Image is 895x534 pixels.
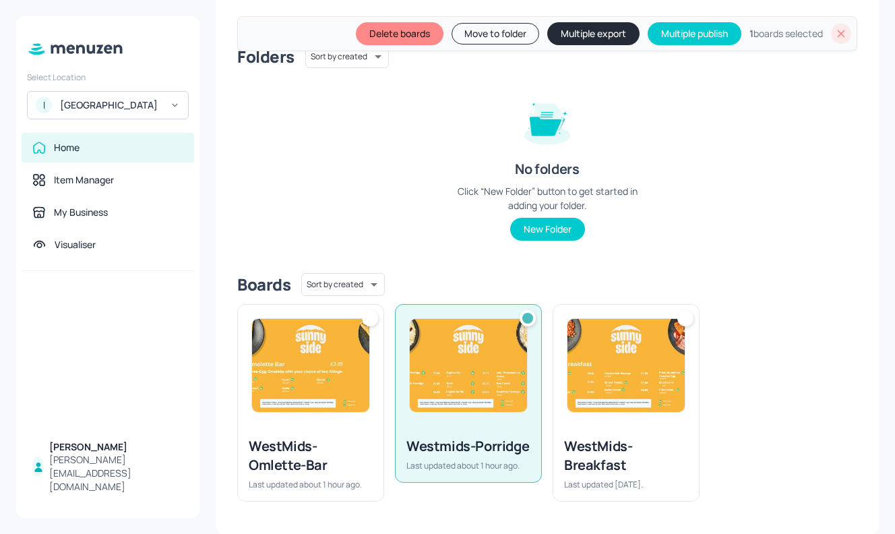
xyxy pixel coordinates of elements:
div: [GEOGRAPHIC_DATA] [60,98,162,112]
img: folder-empty [514,87,581,154]
div: Visualiser [55,238,96,251]
button: Multiple publish [648,22,741,45]
div: Folders [237,46,295,67]
div: Last updated about 1 hour ago. [406,460,530,471]
button: Multiple export [547,22,640,45]
div: I [36,97,52,113]
div: WestMids- Omlette-Bar [249,437,373,475]
div: [PERSON_NAME] [49,440,183,454]
div: Last updated [DATE]. [564,479,688,490]
div: My Business [54,206,108,219]
img: 2025-10-08-1759939499714p46kwoact3.jpeg [410,319,527,412]
img: 2025-10-08-1759938119852qbf4s1xbvtd.jpeg [567,319,685,412]
button: New Folder [510,218,585,241]
div: Boards [237,274,290,295]
button: Move to folder [452,23,539,44]
div: Last updated about 1 hour ago. [249,479,373,490]
div: Click “New Folder” button to get started in adding your folder. [446,184,648,212]
b: 1 [749,27,753,40]
div: Item Manager [54,173,114,187]
div: Westmids-Porridge [406,437,530,456]
div: [PERSON_NAME][EMAIL_ADDRESS][DOMAIN_NAME] [49,453,183,494]
div: WestMids-Breakfast [564,437,688,475]
div: Select Location [27,71,189,83]
img: 2025-10-10-17601040204410smexqorhrld.jpeg [252,319,369,412]
button: Delete boards [356,22,443,45]
div: Home [54,141,80,154]
div: boards selected [749,27,823,40]
div: Sort by created [305,43,389,70]
div: Sort by created [301,271,385,298]
div: No folders [515,160,579,179]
